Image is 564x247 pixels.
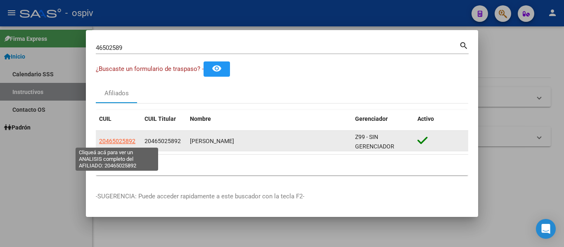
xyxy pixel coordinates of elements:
span: Nombre [190,115,211,122]
mat-icon: remove_red_eye [212,64,222,73]
datatable-header-cell: Activo [414,110,468,128]
datatable-header-cell: CUIL Titular [141,110,187,128]
span: ¿Buscaste un formulario de traspaso? - [96,65,204,73]
span: Z99 - SIN GERENCIADOR [355,134,394,150]
span: Activo [417,115,434,122]
div: Afiliados [104,89,129,98]
datatable-header-cell: CUIL [96,110,141,128]
span: CUIL Titular [145,115,176,122]
div: 1 total [96,155,468,175]
span: CUIL [99,115,111,122]
div: Open Intercom Messenger [536,219,556,239]
span: 20465025892 [99,138,135,144]
p: -SUGERENCIA: Puede acceder rapidamente a este buscador con la tecla F2- [96,192,468,201]
span: 20465025892 [145,138,181,144]
mat-icon: search [459,40,469,50]
div: [PERSON_NAME] [190,136,348,146]
datatable-header-cell: Gerenciador [352,110,414,128]
span: Gerenciador [355,115,388,122]
datatable-header-cell: Nombre [187,110,352,128]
